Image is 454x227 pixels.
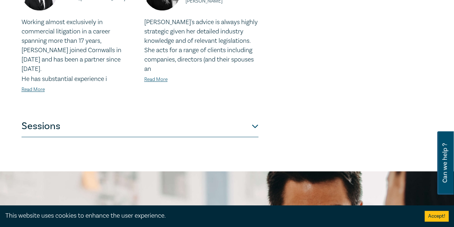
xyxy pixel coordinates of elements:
button: Sessions [22,115,258,137]
p: He has substantial experience i [22,74,136,84]
div: This website uses cookies to enhance the user experience. [5,211,414,221]
a: Read More [22,86,45,93]
span: Can we help ? [441,136,448,190]
a: Read More [144,76,168,83]
p: [PERSON_NAME]'s advice is always highly strategic given her detailed industry knowledge and of re... [144,18,258,74]
p: Working almost exclusively in commercial litigation in a career spanning more than 17 years, [PER... [22,18,136,74]
button: Accept cookies [425,211,449,222]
